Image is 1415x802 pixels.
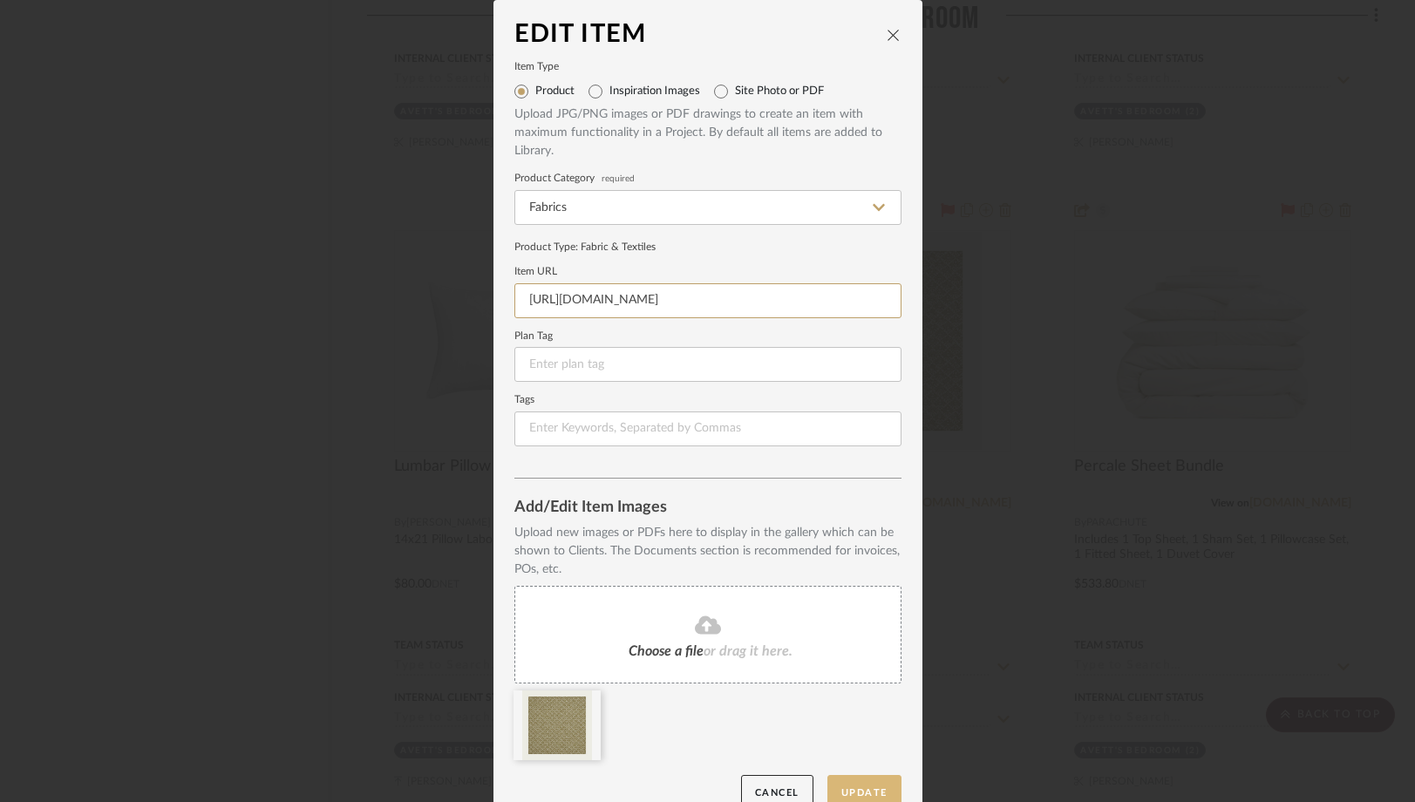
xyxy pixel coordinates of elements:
[514,524,901,579] div: Upload new images or PDFs here to display in the gallery which can be shown to Clients. The Docum...
[514,21,886,49] div: Edit Item
[514,411,901,446] input: Enter Keywords, Separated by Commas
[514,283,901,318] input: Enter URL
[886,27,901,43] button: close
[575,241,656,252] span: : Fabric & Textiles
[514,332,901,341] label: Plan Tag
[514,190,901,225] input: Type a category to search and select
[514,500,901,517] div: Add/Edit Item Images
[735,85,824,99] label: Site Photo or PDF
[514,105,901,160] div: Upload JPG/PNG images or PDF drawings to create an item with maximum functionality in a Project. ...
[514,63,901,71] label: Item Type
[514,174,901,183] label: Product Category
[514,78,901,105] mat-radio-group: Select item type
[514,347,901,382] input: Enter plan tag
[602,175,635,182] span: required
[609,85,700,99] label: Inspiration Images
[514,396,901,404] label: Tags
[514,268,901,276] label: Item URL
[535,85,575,99] label: Product
[514,239,901,255] div: Product Type
[704,644,793,658] span: or drag it here.
[629,644,704,658] span: Choose a file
